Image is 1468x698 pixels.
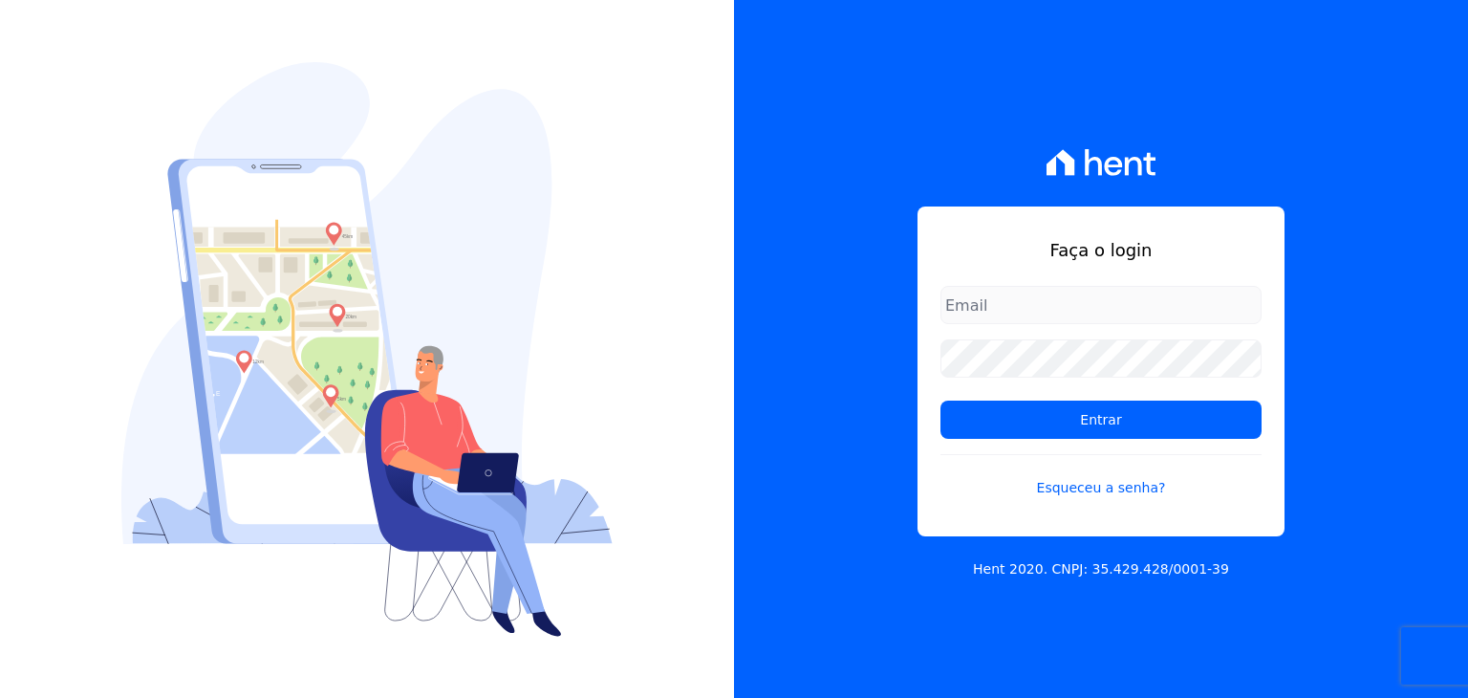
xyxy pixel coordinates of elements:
[940,286,1262,324] input: Email
[940,401,1262,439] input: Entrar
[940,454,1262,498] a: Esqueceu a senha?
[121,62,613,637] img: Login
[973,559,1229,579] p: Hent 2020. CNPJ: 35.429.428/0001-39
[940,237,1262,263] h1: Faça o login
